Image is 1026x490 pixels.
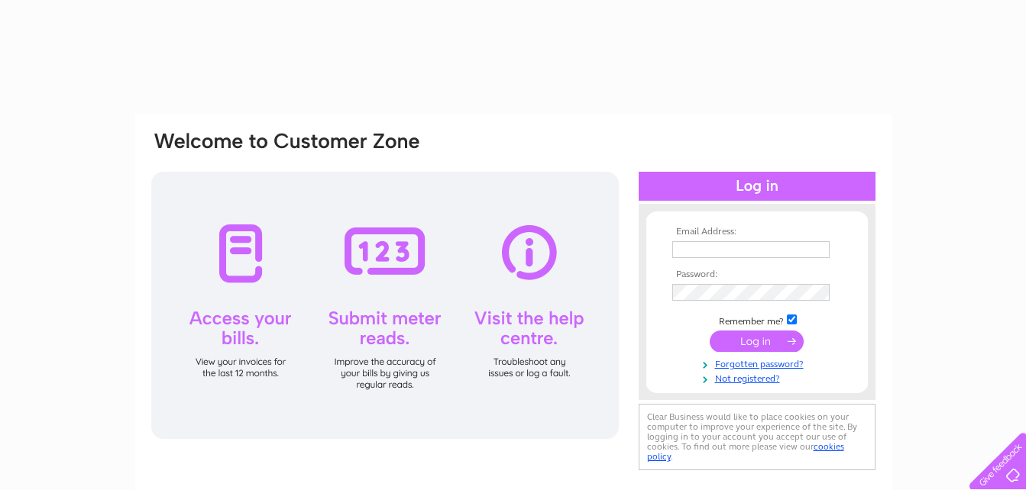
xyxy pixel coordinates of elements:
[668,227,846,237] th: Email Address:
[639,404,875,470] div: Clear Business would like to place cookies on your computer to improve your experience of the sit...
[710,330,804,352] input: Submit
[647,441,844,462] a: cookies policy
[668,312,846,327] td: Remember me?
[672,370,846,385] a: Not registered?
[668,269,846,280] th: Password:
[672,356,846,370] a: Forgotten password?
